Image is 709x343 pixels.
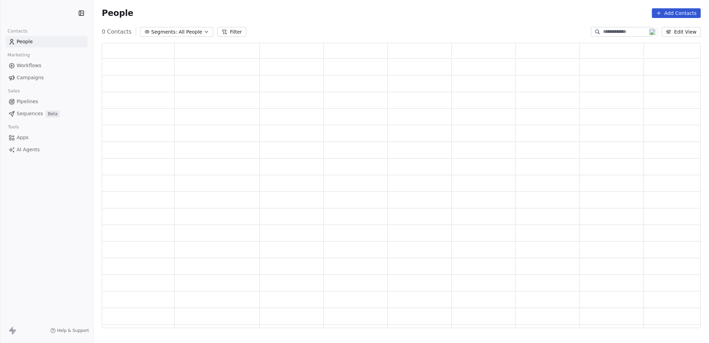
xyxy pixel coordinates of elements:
a: Help & Support [50,328,89,333]
span: Tools [5,122,22,132]
span: Marketing [5,50,33,60]
span: Apps [17,134,29,141]
span: Campaigns [17,74,44,81]
a: Apps [6,132,88,143]
span: People [102,8,133,18]
span: 0 Contacts [102,28,132,36]
div: grid [102,58,708,328]
span: Help & Support [57,328,89,333]
button: Add Contacts [652,8,701,18]
a: SequencesBeta [6,108,88,119]
a: Pipelines [6,96,88,107]
span: People [17,38,33,45]
span: Sequences [17,110,43,117]
span: AI Agents [17,146,40,153]
button: Filter [217,27,246,37]
span: Beta [46,110,60,117]
a: Workflows [6,60,88,71]
img: locked.png [649,29,655,35]
span: Sales [5,86,23,96]
span: All People [179,28,202,36]
a: People [6,36,88,47]
span: Contacts [5,26,30,36]
button: Edit View [662,27,701,37]
span: Pipelines [17,98,38,105]
a: Campaigns [6,72,88,83]
a: AI Agents [6,144,88,155]
span: Workflows [17,62,42,69]
span: Segments: [151,28,177,36]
